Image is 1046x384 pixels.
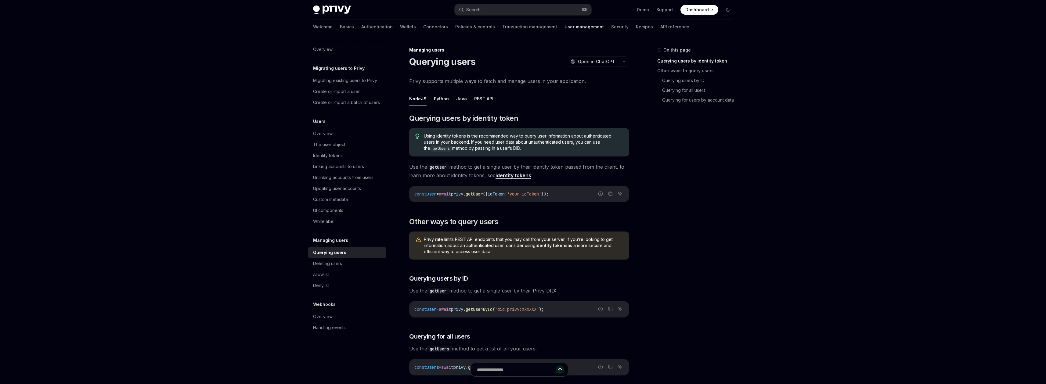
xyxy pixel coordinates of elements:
[361,20,393,34] a: Authentication
[502,20,557,34] a: Transaction management
[556,365,564,374] button: Send message
[507,191,541,197] span: 'your-idToken'
[436,191,439,197] span: =
[424,133,623,152] span: Using identity tokens is the recommended way to query user information about authenticated users ...
[409,56,476,67] h1: Querying users
[409,344,629,353] span: Use the method to get a list of all your users:
[308,322,386,333] a: Handling events
[474,92,493,106] button: REST API
[308,97,386,108] a: Create or import a batch of users
[409,113,518,123] span: Querying users by identity token
[308,128,386,139] a: Overview
[409,47,629,53] div: Managing users
[308,258,386,269] a: Deleting users
[308,183,386,194] a: Updating user accounts
[463,191,466,197] span: .
[536,243,568,248] a: identity tokens
[308,44,386,55] a: Overview
[436,307,439,312] span: =
[313,207,343,214] div: UI components
[313,65,365,72] h5: Migrating users to Privy
[313,218,334,225] div: Whitelabel
[657,56,738,66] a: Querying users by identity token
[606,305,614,313] button: Copy the contents from the code block
[414,307,427,312] span: const
[313,313,333,320] div: Overview
[611,20,629,34] a: Security
[409,332,470,341] span: Querying for all users
[662,85,738,95] a: Querying for all users
[313,260,342,267] div: Deleting users
[308,86,386,97] a: Create or import a user
[662,76,738,85] a: Querying users by ID
[427,288,449,294] code: getUser
[308,75,386,86] a: Migrating existing users to Privy
[466,6,483,13] div: Search...
[313,282,329,289] div: Denylist
[466,307,492,312] span: getUserById
[439,307,451,312] span: await
[636,20,653,34] a: Recipes
[680,5,718,15] a: Dashboard
[313,99,380,106] div: Create or import a batch of users
[308,205,386,216] a: UI components
[541,191,549,197] span: });
[578,59,615,65] span: Open in ChatGPT
[308,269,386,280] a: Allowlist
[597,305,604,313] button: Report incorrect code
[313,20,333,34] a: Welcome
[409,163,629,180] span: Use the method to get a single user by their identity token passed from the client, to learn more...
[427,346,452,352] code: getUsers
[657,66,738,76] a: Other ways to query users
[409,77,629,85] span: Privy supports multiple ways to fetch and manage users in your application.
[313,141,345,148] div: The user object
[581,7,588,12] span: ⌘ K
[451,191,463,197] span: privy
[496,172,531,179] a: identity tokens
[313,301,336,308] h5: Webhooks
[308,194,386,205] a: Custom metadata
[663,46,691,54] span: On this page
[427,191,436,197] span: user
[637,7,649,13] a: Demo
[414,191,427,197] span: const
[424,236,623,255] span: Privy rate limits REST API endpoints that you may call from your server. If you’re looking to get...
[308,139,386,150] a: The user object
[313,77,377,84] div: Migrating existing users to Privy
[308,280,386,291] a: Denylist
[313,130,333,137] div: Overview
[439,191,451,197] span: await
[455,4,591,15] button: Search...⌘K
[313,249,346,256] div: Querying users
[340,20,354,34] a: Basics
[564,20,604,34] a: User management
[606,190,614,198] button: Copy the contents from the code block
[492,307,495,312] span: (
[660,20,689,34] a: API reference
[456,92,467,106] button: Java
[423,20,448,34] a: Connectors
[308,161,386,172] a: Linking accounts to users
[313,174,373,181] div: Unlinking accounts from users
[313,5,351,14] img: dark logo
[685,7,709,13] span: Dashboard
[434,92,449,106] button: Python
[656,7,673,13] a: Support
[308,172,386,183] a: Unlinking accounts from users
[466,191,483,197] span: getUser
[313,271,329,278] div: Allowlist
[313,237,348,244] h5: Managing users
[308,150,386,161] a: Identity tokens
[409,274,468,283] span: Querying users by ID
[313,163,364,170] div: Linking accounts to users
[483,191,488,197] span: ({
[451,307,463,312] span: privy
[313,324,346,331] div: Handling events
[313,185,361,192] div: Updating user accounts
[455,20,495,34] a: Policies & controls
[616,305,624,313] button: Ask AI
[463,307,466,312] span: .
[313,118,326,125] h5: Users
[567,56,619,67] button: Open in ChatGPT
[409,92,427,106] button: NodeJS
